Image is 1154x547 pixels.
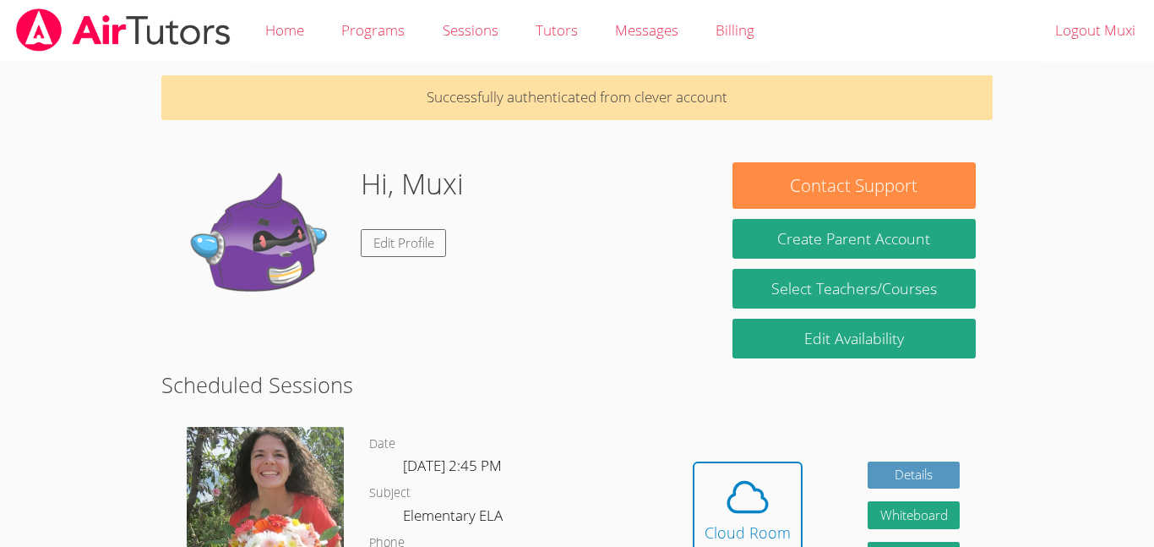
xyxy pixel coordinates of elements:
h1: Hi, Muxi [361,162,464,205]
button: Create Parent Account [732,219,976,259]
a: Edit Availability [732,319,976,358]
a: Select Teachers/Courses [732,269,976,309]
a: Details [868,462,961,490]
img: default.png [178,162,347,331]
dt: Date [369,434,395,455]
p: Successfully authenticated from clever account [161,75,993,120]
div: Cloud Room [705,521,791,544]
a: Edit Profile [361,229,447,257]
dd: Elementary ELA [403,504,506,533]
h2: Scheduled Sessions [161,369,993,401]
span: [DATE] 2:45 PM [403,456,502,475]
button: Contact Support [732,162,976,209]
button: Whiteboard [868,501,961,529]
span: Messages [615,20,678,40]
dt: Subject [369,483,411,504]
img: airtutors_banner-c4298cdbf04f3fff15de1276eac7730deb9818008684d7c2e4769d2f7ddbe033.png [14,8,232,52]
